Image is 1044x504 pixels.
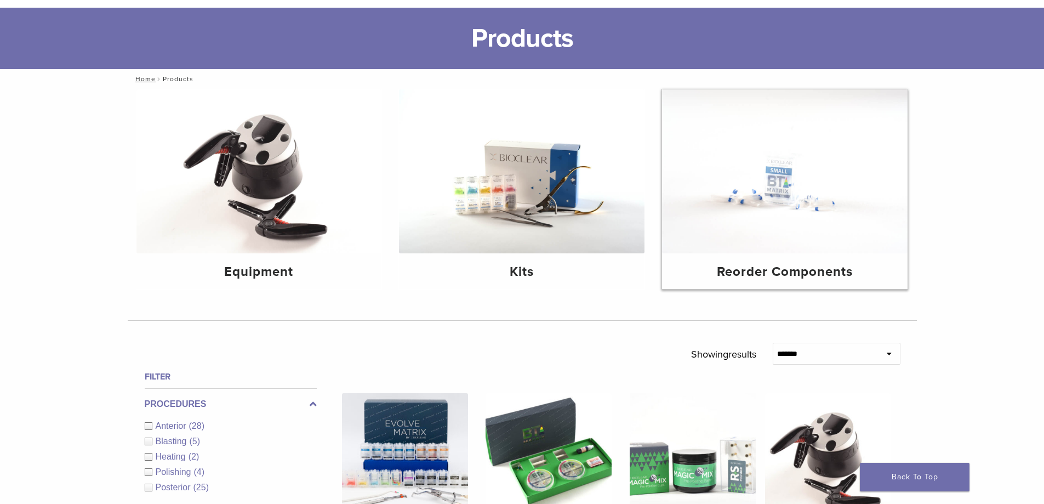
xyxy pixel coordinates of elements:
a: Home [132,75,156,83]
h4: Filter [145,370,317,383]
label: Procedures [145,398,317,411]
p: Showing results [691,343,756,366]
span: Blasting [156,437,190,446]
nav: Products [128,69,917,89]
h4: Reorder Components [671,262,899,282]
a: Kits [399,89,644,289]
img: Reorder Components [662,89,908,253]
img: Equipment [136,89,382,253]
h4: Equipment [145,262,373,282]
span: Anterior [156,421,189,431]
span: (2) [189,452,199,461]
a: Reorder Components [662,89,908,289]
a: Back To Top [860,463,969,491]
a: Equipment [136,89,382,289]
span: (5) [189,437,200,446]
span: / [156,76,163,82]
span: (28) [189,421,204,431]
span: Heating [156,452,189,461]
h4: Kits [408,262,636,282]
img: Kits [399,89,644,253]
span: (25) [193,483,209,492]
span: Posterior [156,483,193,492]
span: (4) [193,467,204,477]
span: Polishing [156,467,194,477]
